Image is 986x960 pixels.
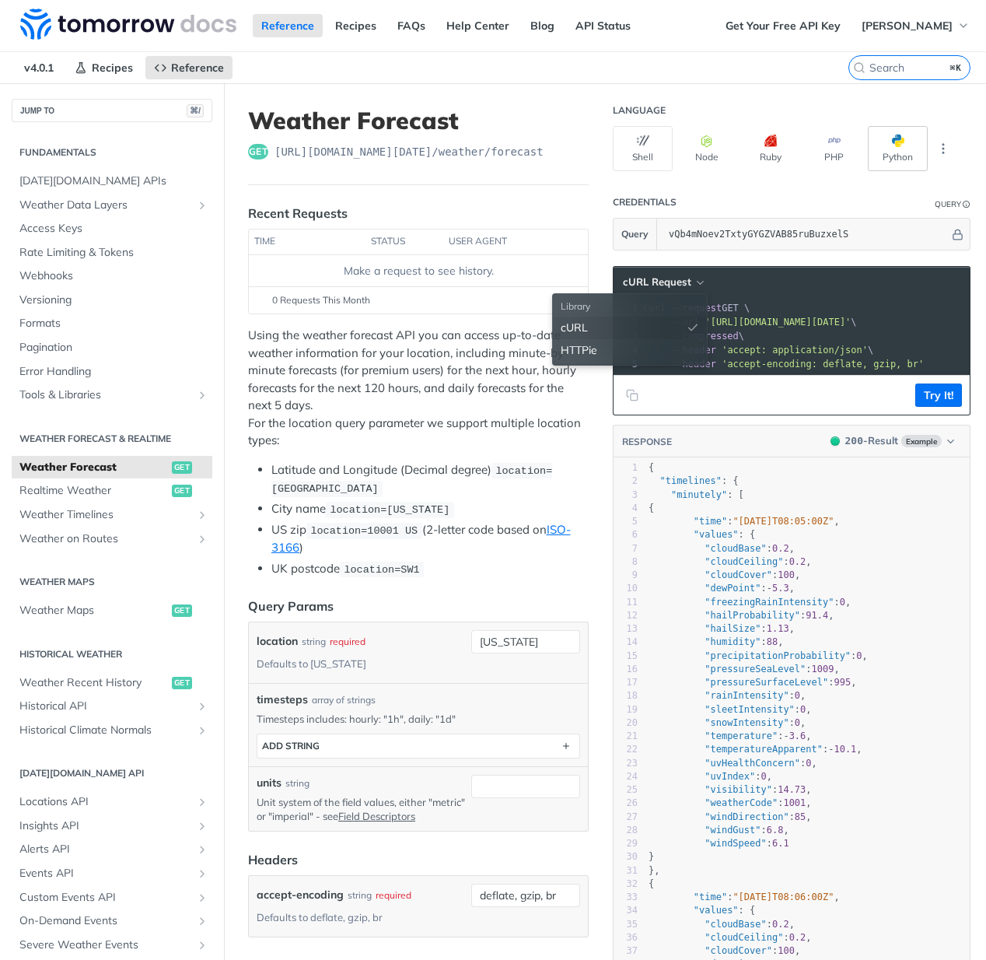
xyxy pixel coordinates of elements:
div: 31 [614,864,638,878]
button: Node [677,126,736,171]
a: Versioning [12,289,212,312]
span: 0.2 [789,932,806,943]
div: 9 [614,569,638,582]
a: Pagination [12,336,212,359]
span: : , [649,583,795,594]
a: Webhooks [12,265,212,288]
div: QueryInformation [935,198,970,210]
input: apikey [661,219,949,250]
span: : , [649,919,795,930]
h2: [DATE][DOMAIN_NAME] API [12,766,212,780]
span: Example [901,435,942,447]
span: Realtime Weather [19,483,168,499]
button: Show subpages for Custom Events API [196,892,208,904]
span: : , [649,892,840,902]
a: Weather Data LayersShow subpages for Weather Data Layers [12,194,212,217]
button: PHP [804,126,864,171]
span: Events API [19,866,192,881]
button: Copy to clipboard [621,384,643,407]
a: Error Handling [12,360,212,384]
button: More Languages [932,137,955,160]
span: "timelines" [659,475,721,486]
span: get [172,485,192,497]
span: Weather on Routes [19,531,192,547]
button: cURL Request [617,275,708,290]
a: Historical APIShow subpages for Historical API [12,695,212,718]
button: Shell [613,126,673,171]
span: Formats [19,316,208,331]
span: Severe Weather Events [19,937,192,953]
span: "cloudBase" [705,543,766,554]
div: 37 [614,944,638,958]
button: Ruby [740,126,800,171]
span: Access Keys [19,221,208,236]
span: "dewPoint" [705,583,760,594]
span: 14.73 [778,784,806,795]
span: v4.0.1 [16,56,62,79]
span: : , [649,690,806,701]
div: 13 [614,622,638,636]
a: Get Your Free API Key [717,14,849,37]
div: string [302,630,326,653]
span: : [649,838,789,849]
span: 0 [856,650,862,661]
div: 10 [614,582,638,595]
div: 35 [614,918,638,931]
span: 1001 [783,797,806,808]
a: [DATE][DOMAIN_NAME] APIs [12,170,212,193]
span: \ [643,317,857,328]
div: 11 [614,596,638,609]
a: Help Center [438,14,518,37]
span: location=SW1 [344,564,419,576]
span: : , [649,636,784,647]
div: array of strings [312,693,376,707]
span: 5.3 [772,583,789,594]
li: US zip (2-letter code based on ) [271,521,589,557]
div: Defaults to [US_STATE] [257,653,366,675]
span: 'accept-encoding: deflate, gzip, br' [722,359,924,370]
span: "[DATE]T08:05:00Z" [733,516,834,527]
span: "sleetIntensity" [705,704,795,715]
a: Weather Forecastget [12,456,212,479]
span: Weather Maps [19,603,168,618]
span: }, [649,865,660,876]
span: 91.4 [806,610,828,621]
div: 21 [614,730,638,743]
div: 18 [614,689,638,702]
span: Weather Recent History [19,675,168,691]
span: : { [649,529,755,540]
span: Webhooks [19,268,208,284]
span: "cloudCover" [705,569,772,580]
span: : , [649,650,868,661]
span: : , [649,784,812,795]
span: "pressureSeaLevel" [705,664,806,674]
span: "snowIntensity" [705,717,788,728]
button: Show subpages for Weather on Routes [196,533,208,545]
span: Pagination [19,340,208,356]
span: ⌘/ [187,104,204,117]
div: 3 [614,489,638,502]
a: Tools & LibrariesShow subpages for Tools & Libraries [12,384,212,407]
h2: Weather Maps [12,575,212,589]
span: : , [649,543,795,554]
button: Show subpages for Alerts API [196,843,208,856]
div: ADD string [262,740,320,752]
h2: Fundamentals [12,145,212,159]
div: 22 [614,743,638,756]
span: On-Demand Events [19,913,192,929]
span: : [ [649,489,744,500]
button: 200200-ResultExample [823,433,962,449]
button: Try It! [915,384,962,407]
div: 6 [614,528,638,541]
span: : , [649,677,856,688]
button: Show subpages for Events API [196,867,208,880]
span: : , [649,731,812,741]
div: 27 [614,811,638,824]
span: : , [649,597,851,608]
span: 100 [778,569,795,580]
span: "humidity" [705,636,760,647]
span: 10.1 [834,744,856,755]
span: 0 [800,704,806,715]
a: Custom Events APIShow subpages for Custom Events API [12,886,212,909]
div: string [285,776,309,790]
